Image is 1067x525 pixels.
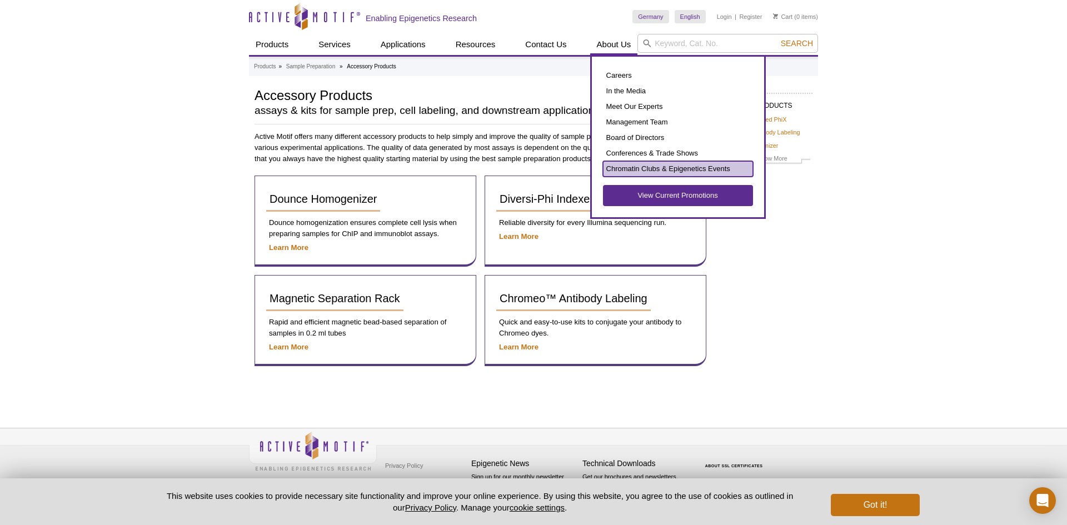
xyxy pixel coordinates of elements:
a: Contact Us [518,34,573,55]
a: In the Media [603,83,753,99]
input: Keyword, Cat. No. [637,34,818,53]
img: Your Cart [773,13,778,19]
p: Get our brochures and newsletters, or request them by mail. [582,472,688,501]
a: English [675,10,706,23]
a: Magnetic Separation Rack [266,287,403,311]
h2: Enabling Epigenetics Research [366,13,477,23]
span: Chromeo™ Antibody Labeling [500,292,647,304]
span: Search [781,39,813,48]
a: Meet Our Experts [603,99,753,114]
a: ABOUT SSL CERTIFICATES [705,464,763,468]
h4: Technical Downloads [582,459,688,468]
a: Applications [374,34,432,55]
li: (0 items) [773,10,818,23]
a: Privacy Policy [382,457,426,474]
p: Reliable diversity for every Illumina sequencing run. [496,217,695,228]
a: Products [254,62,276,72]
button: cookie settings [510,503,565,512]
a: Management Team [603,114,753,130]
a: Chromeo™ Antibody Labeling [496,287,651,311]
a: Register [739,13,762,21]
p: Dounce homogenization ensures complete cell lysis when preparing samples for ChIP and immunoblot ... [266,217,465,239]
a: Germany [632,10,669,23]
a: Learn More [499,232,539,241]
a: Learn More [499,343,539,351]
a: About Us [590,34,638,55]
a: Login [717,13,732,21]
p: Active Motif offers many different accessory products to help simply and improve the quality of s... [255,131,707,164]
table: Click to Verify - This site chose Symantec SSL for secure e-commerce and confidential communicati... [694,448,777,472]
div: Open Intercom Messenger [1029,487,1056,514]
a: Conferences & Trade Shows [603,146,753,161]
h2: assays & kits for sample prep, cell labeling, and downstream applications [255,106,654,116]
p: Quick and easy-to-use kits to conjugate your antibody to Chromeo dyes. [496,317,695,339]
a: View Current Promotions [603,185,753,206]
a: Chromatin Clubs & Epigenetics Events [603,161,753,177]
a: Diversi-Phi Indexed PhiX [496,187,626,212]
a: Cart [773,13,792,21]
button: Search [777,38,816,48]
li: » [340,63,343,69]
a: Products [249,34,295,55]
a: Privacy Policy [405,503,456,512]
h1: Accessory Products [255,86,654,103]
a: Careers [603,68,753,83]
button: Got it! [831,494,920,516]
a: Resources [449,34,502,55]
span: Dounce Homogenizer [270,193,377,205]
a: Dounce Homogenizer [266,187,380,212]
img: Active Motif, [249,428,377,473]
li: Accessory Products [347,63,396,69]
span: Diversi-Phi Indexed PhiX [500,193,622,205]
a: Learn More [269,243,308,252]
a: Sample Preparation [286,62,335,72]
li: | [735,10,736,23]
p: Rapid and efficient magnetic bead-based separation of samples in 0.2 ml tubes [266,317,465,339]
li: » [278,63,282,69]
a: Learn More [269,343,308,351]
span: Magnetic Separation Rack [270,292,400,304]
a: Terms & Conditions [382,474,441,491]
p: Sign up for our monthly newsletter highlighting recent publications in the field of epigenetics. [471,472,577,510]
a: Services [312,34,357,55]
h4: Epigenetic News [471,459,577,468]
a: Board of Directors [603,130,753,146]
p: This website uses cookies to provide necessary site functionality and improve your online experie... [147,490,812,513]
